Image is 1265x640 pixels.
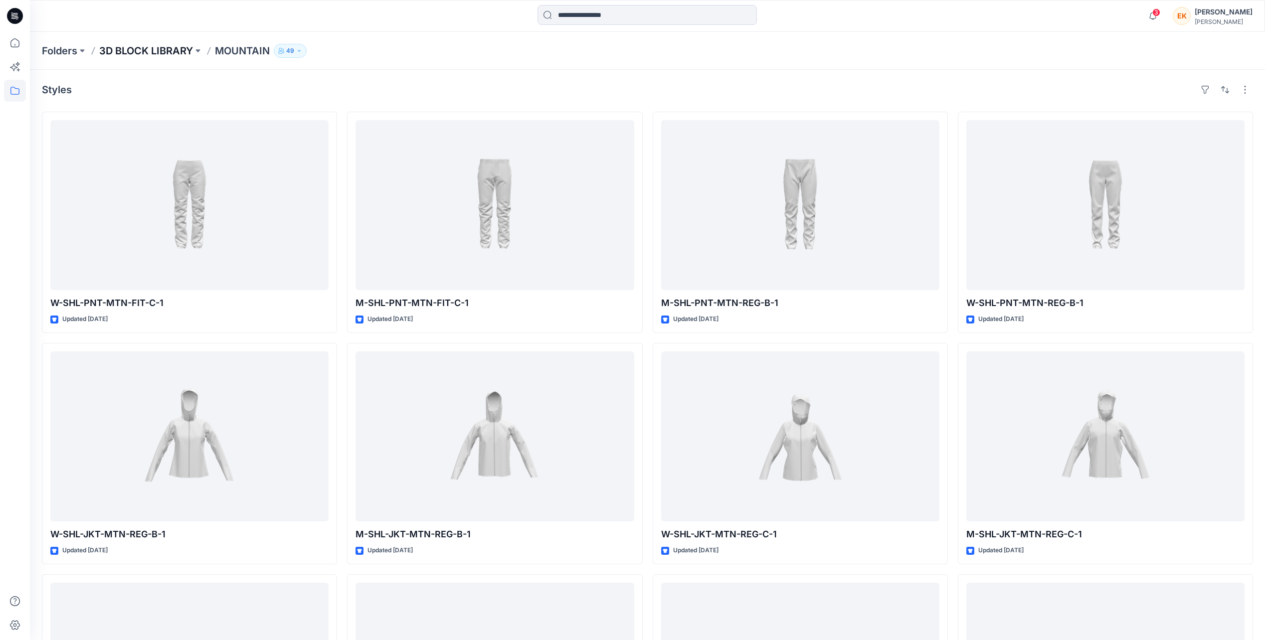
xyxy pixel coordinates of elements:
p: Updated [DATE] [62,314,108,324]
p: M-SHL-JKT-MTN-REG-B-1 [356,527,634,541]
p: W-SHL-JKT-MTN-REG-C-1 [661,527,939,541]
button: 49 [274,44,307,58]
a: W-SHL-JKT-MTN-REG-C-1 [661,351,939,521]
div: EK [1173,7,1191,25]
h4: Styles [42,84,72,96]
div: [PERSON_NAME] [1195,18,1253,25]
p: Updated [DATE] [978,545,1024,556]
p: 49 [286,45,294,56]
p: MOUNTAIN [215,44,270,58]
p: W-SHL-PNT-MTN-FIT-C-1 [50,296,329,310]
p: Updated [DATE] [978,314,1024,324]
a: M-SHL-JKT-MTN-REG-C-1 [966,351,1245,521]
a: M-SHL-PNT-MTN-REG-B-1 [661,120,939,290]
p: M-SHL-PNT-MTN-FIT-C-1 [356,296,634,310]
a: W-SHL-PNT-MTN-FIT-C-1 [50,120,329,290]
a: W-SHL-PNT-MTN-REG-B-1 [966,120,1245,290]
p: W-SHL-JKT-MTN-REG-B-1 [50,527,329,541]
p: Updated [DATE] [367,314,413,324]
div: [PERSON_NAME] [1195,6,1253,18]
span: 3 [1152,8,1160,16]
a: 3D BLOCK LIBRARY [99,44,193,58]
p: Updated [DATE] [673,545,719,556]
a: W-SHL-JKT-MTN-REG-B-1 [50,351,329,521]
p: W-SHL-PNT-MTN-REG-B-1 [966,296,1245,310]
p: M-SHL-JKT-MTN-REG-C-1 [966,527,1245,541]
p: Updated [DATE] [62,545,108,556]
p: M-SHL-PNT-MTN-REG-B-1 [661,296,939,310]
a: M-SHL-PNT-MTN-FIT-C-1 [356,120,634,290]
a: Folders [42,44,77,58]
a: M-SHL-JKT-MTN-REG-B-1 [356,351,634,521]
p: Updated [DATE] [367,545,413,556]
p: Updated [DATE] [673,314,719,324]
